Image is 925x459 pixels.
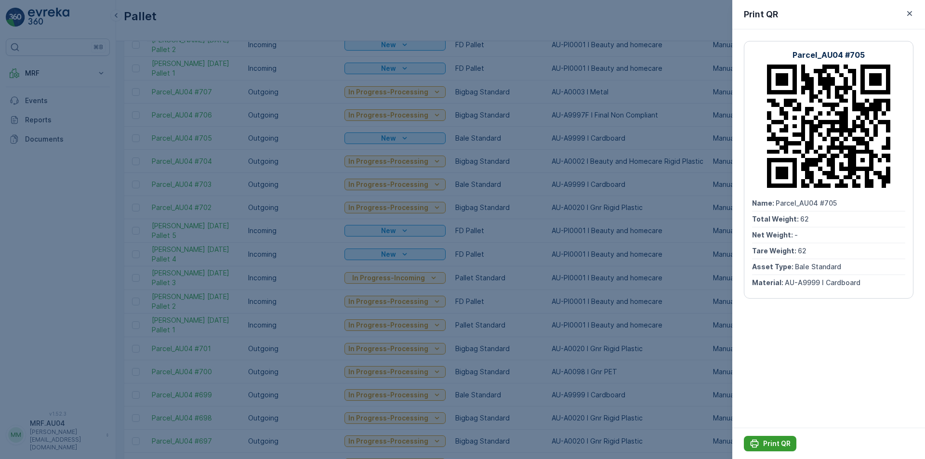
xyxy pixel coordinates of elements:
[752,231,794,239] span: Net Weight :
[752,215,800,223] span: Total Weight :
[752,247,798,255] span: Tare Weight :
[763,439,791,448] p: Print QR
[800,215,809,223] span: 62
[795,262,841,271] span: Bale Standard
[744,8,778,21] p: Print QR
[752,199,776,207] span: Name :
[798,247,806,255] span: 62
[785,278,860,287] span: AU-A9999 I Cardboard
[752,262,795,271] span: Asset Type :
[744,436,796,451] button: Print QR
[794,231,798,239] span: -
[752,278,785,287] span: Material :
[793,49,865,61] p: Parcel_AU04 #705
[776,199,837,207] span: Parcel_AU04 #705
